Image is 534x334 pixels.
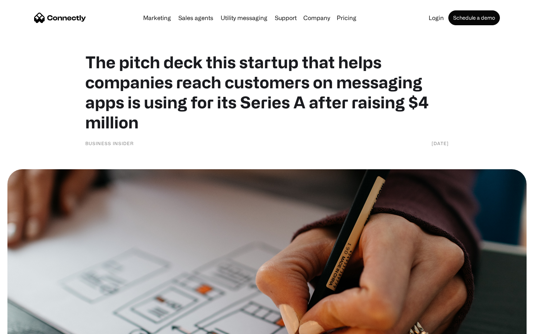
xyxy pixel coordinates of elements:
[303,13,330,23] div: Company
[85,140,134,147] div: Business Insider
[7,321,44,331] aside: Language selected: English
[426,15,447,21] a: Login
[448,10,500,25] a: Schedule a demo
[432,140,449,147] div: [DATE]
[140,15,174,21] a: Marketing
[85,52,449,132] h1: The pitch deck this startup that helps companies reach customers on messaging apps is using for i...
[175,15,216,21] a: Sales agents
[334,15,359,21] a: Pricing
[15,321,44,331] ul: Language list
[218,15,270,21] a: Utility messaging
[272,15,300,21] a: Support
